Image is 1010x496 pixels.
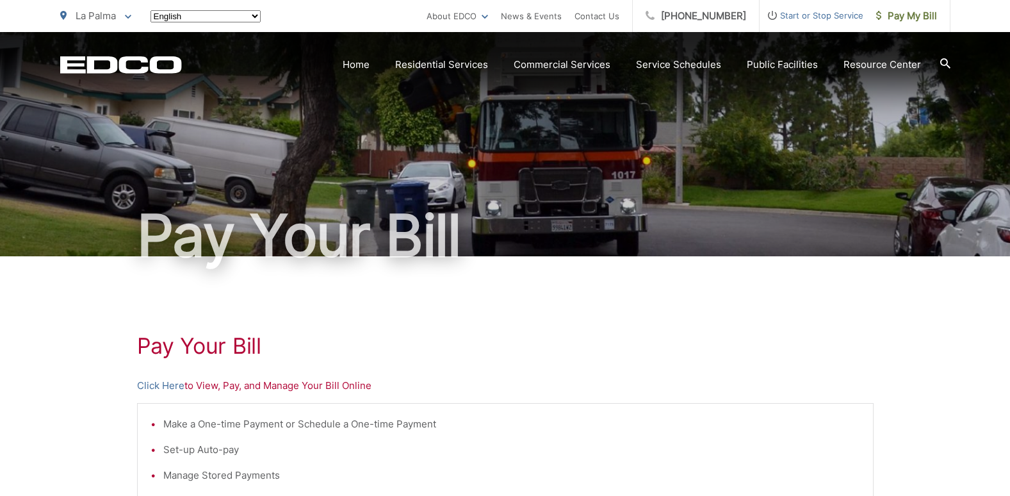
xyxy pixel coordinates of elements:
[574,8,619,24] a: Contact Us
[163,417,860,432] li: Make a One-time Payment or Schedule a One-time Payment
[747,57,818,72] a: Public Facilities
[636,57,721,72] a: Service Schedules
[137,378,874,393] p: to View, Pay, and Manage Your Bill Online
[876,8,937,24] span: Pay My Bill
[163,468,860,483] li: Manage Stored Payments
[343,57,370,72] a: Home
[395,57,488,72] a: Residential Services
[501,8,562,24] a: News & Events
[427,8,488,24] a: About EDCO
[60,204,950,268] h1: Pay Your Bill
[163,442,860,458] li: Set-up Auto-pay
[151,10,261,22] select: Select a language
[514,57,610,72] a: Commercial Services
[843,57,921,72] a: Resource Center
[137,333,874,359] h1: Pay Your Bill
[76,10,116,22] span: La Palma
[137,378,184,393] a: Click Here
[60,56,182,74] a: EDCD logo. Return to the homepage.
